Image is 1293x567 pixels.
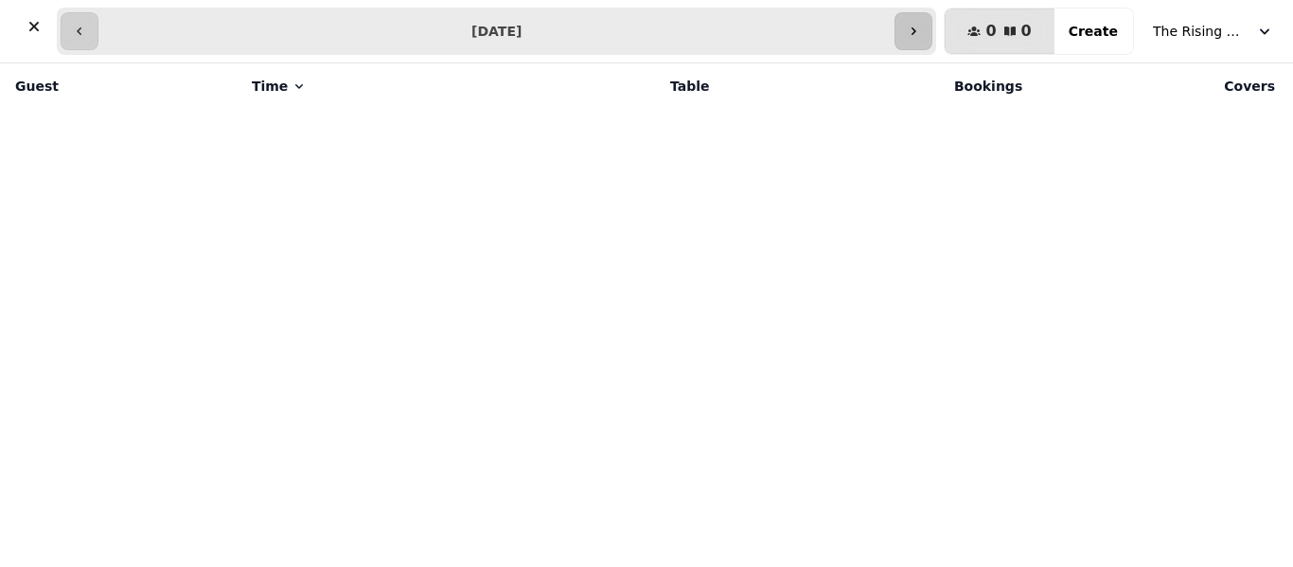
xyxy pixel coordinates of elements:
button: Time [252,77,307,96]
th: Covers [1034,63,1286,109]
button: Create [1054,9,1133,54]
span: Time [252,77,288,96]
th: Table [508,63,721,109]
span: The Rising Sun [1153,22,1248,41]
button: 00 [945,9,1054,54]
span: 0 [1021,24,1032,39]
th: Bookings [721,63,1035,109]
span: Create [1069,25,1118,38]
span: 0 [985,24,996,39]
button: The Rising Sun [1142,14,1285,48]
